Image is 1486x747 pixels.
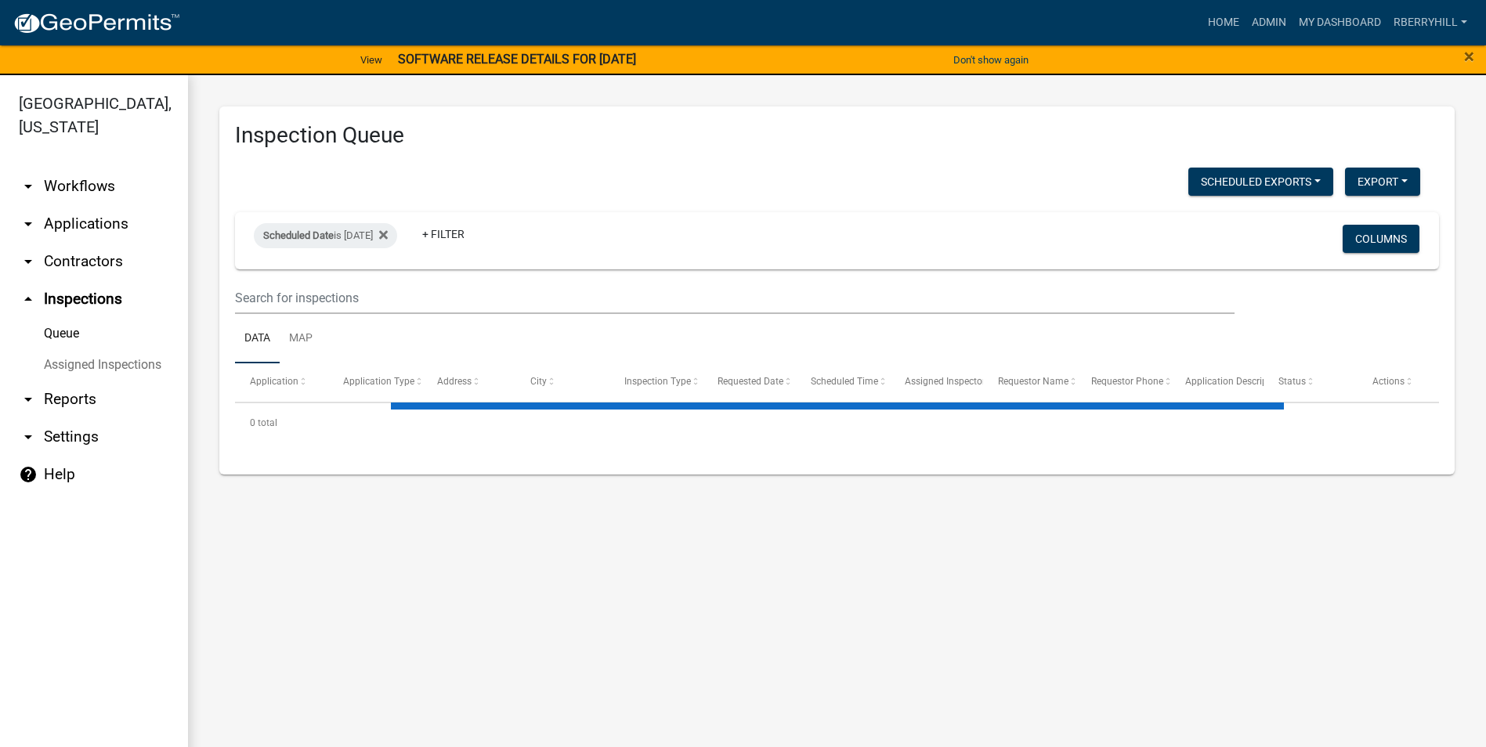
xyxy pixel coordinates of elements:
[410,220,477,248] a: + Filter
[1188,168,1333,196] button: Scheduled Exports
[1092,376,1164,387] span: Requestor Phone
[530,376,547,387] span: City
[235,314,280,364] a: Data
[1278,376,1306,387] span: Status
[1464,47,1474,66] button: Close
[328,363,421,401] datatable-header-cell: Application Type
[905,376,985,387] span: Assigned Inspector
[344,376,415,387] span: Application Type
[19,215,38,233] i: arrow_drop_down
[19,465,38,484] i: help
[1293,8,1387,38] a: My Dashboard
[263,229,334,241] span: Scheduled Date
[1464,45,1474,67] span: ×
[235,122,1439,149] h3: Inspection Queue
[398,52,636,67] strong: SOFTWARE RELEASE DETAILS FOR [DATE]
[1246,8,1293,38] a: Admin
[1345,168,1420,196] button: Export
[1343,225,1419,253] button: Columns
[515,363,609,401] datatable-header-cell: City
[19,177,38,196] i: arrow_drop_down
[250,376,298,387] span: Application
[235,403,1439,442] div: 0 total
[19,252,38,271] i: arrow_drop_down
[1076,363,1170,401] datatable-header-cell: Requestor Phone
[422,363,515,401] datatable-header-cell: Address
[890,363,983,401] datatable-header-cell: Assigned Inspector
[998,376,1068,387] span: Requestor Name
[1264,363,1357,401] datatable-header-cell: Status
[19,290,38,309] i: arrow_drop_up
[1185,376,1284,387] span: Application Description
[1372,376,1405,387] span: Actions
[624,376,691,387] span: Inspection Type
[1387,8,1473,38] a: rberryhill
[609,363,703,401] datatable-header-cell: Inspection Type
[703,363,796,401] datatable-header-cell: Requested Date
[1202,8,1246,38] a: Home
[718,376,783,387] span: Requested Date
[1170,363,1264,401] datatable-header-cell: Application Description
[947,47,1035,73] button: Don't show again
[1358,363,1451,401] datatable-header-cell: Actions
[354,47,389,73] a: View
[280,314,322,364] a: Map
[437,376,472,387] span: Address
[983,363,1076,401] datatable-header-cell: Requestor Name
[796,363,889,401] datatable-header-cell: Scheduled Time
[811,376,878,387] span: Scheduled Time
[19,428,38,446] i: arrow_drop_down
[235,282,1235,314] input: Search for inspections
[235,363,328,401] datatable-header-cell: Application
[19,390,38,409] i: arrow_drop_down
[254,223,397,248] div: is [DATE]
